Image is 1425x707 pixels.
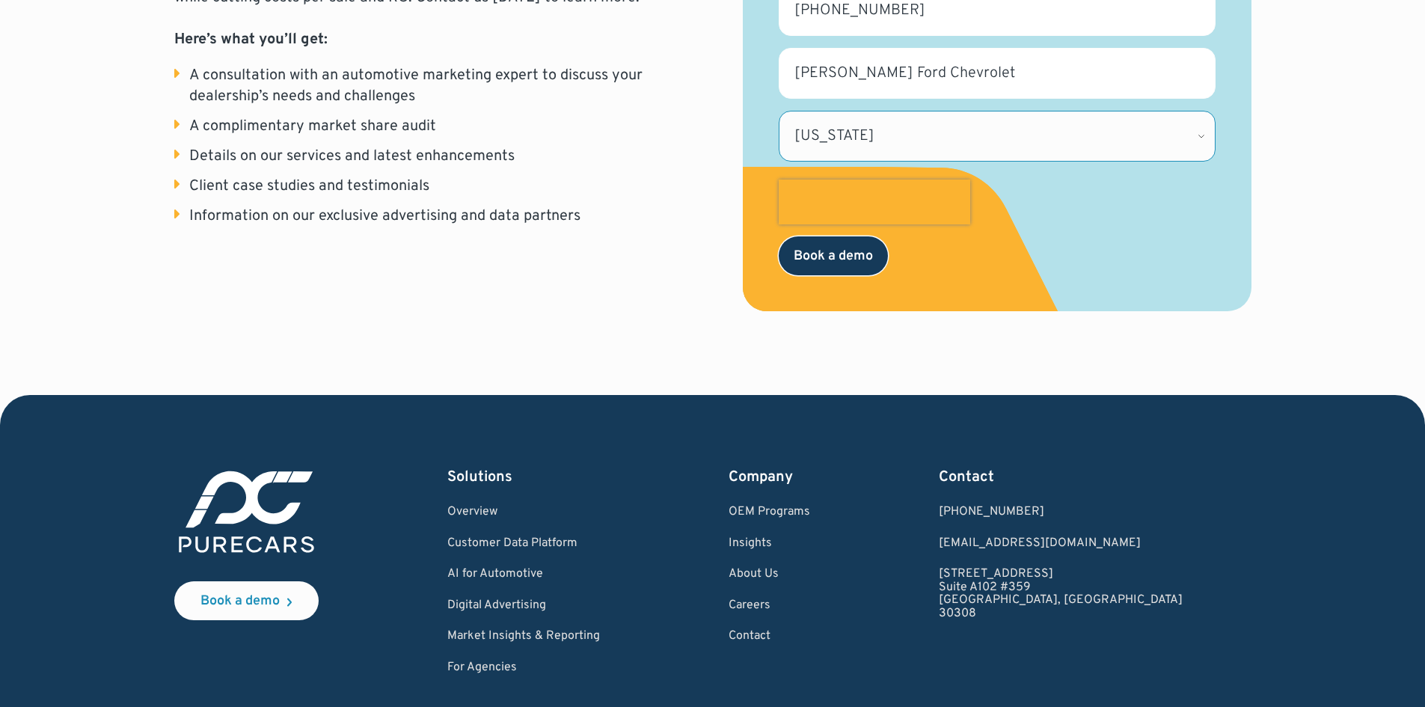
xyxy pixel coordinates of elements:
a: Email us [939,537,1183,551]
div: Solutions [447,467,600,488]
a: [STREET_ADDRESS]Suite A102 #359[GEOGRAPHIC_DATA], [GEOGRAPHIC_DATA]30308 [939,568,1183,620]
img: purecars logo [174,467,319,557]
a: Digital Advertising [447,599,600,613]
input: Dealership name [779,48,1216,99]
strong: Here’s what you’ll get: [174,30,328,49]
div: Information on our exclusive advertising and data partners [189,206,580,227]
div: Company [729,467,810,488]
a: Book a demo [174,581,319,620]
div: [PHONE_NUMBER] [939,506,1183,519]
a: AI for Automotive [447,568,600,581]
div: Book a demo [200,595,280,608]
iframe: reCAPTCHA [779,180,970,224]
a: Careers [729,599,810,613]
a: Contact [729,630,810,643]
input: Book a demo [779,236,888,275]
div: Client case studies and testimonials [189,176,429,197]
a: About Us [729,568,810,581]
a: Customer Data Platform [447,537,600,551]
div: A consultation with an automotive marketing expert to discuss your dealership’s needs and challenges [189,65,683,107]
a: Overview [447,506,600,519]
a: Insights [729,537,810,551]
div: A complimentary market share audit [189,116,436,137]
div: Contact [939,467,1183,488]
div: Details on our services and latest enhancements [189,146,515,167]
a: Market Insights & Reporting [447,630,600,643]
a: For Agencies [447,661,600,675]
a: OEM Programs [729,506,810,519]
